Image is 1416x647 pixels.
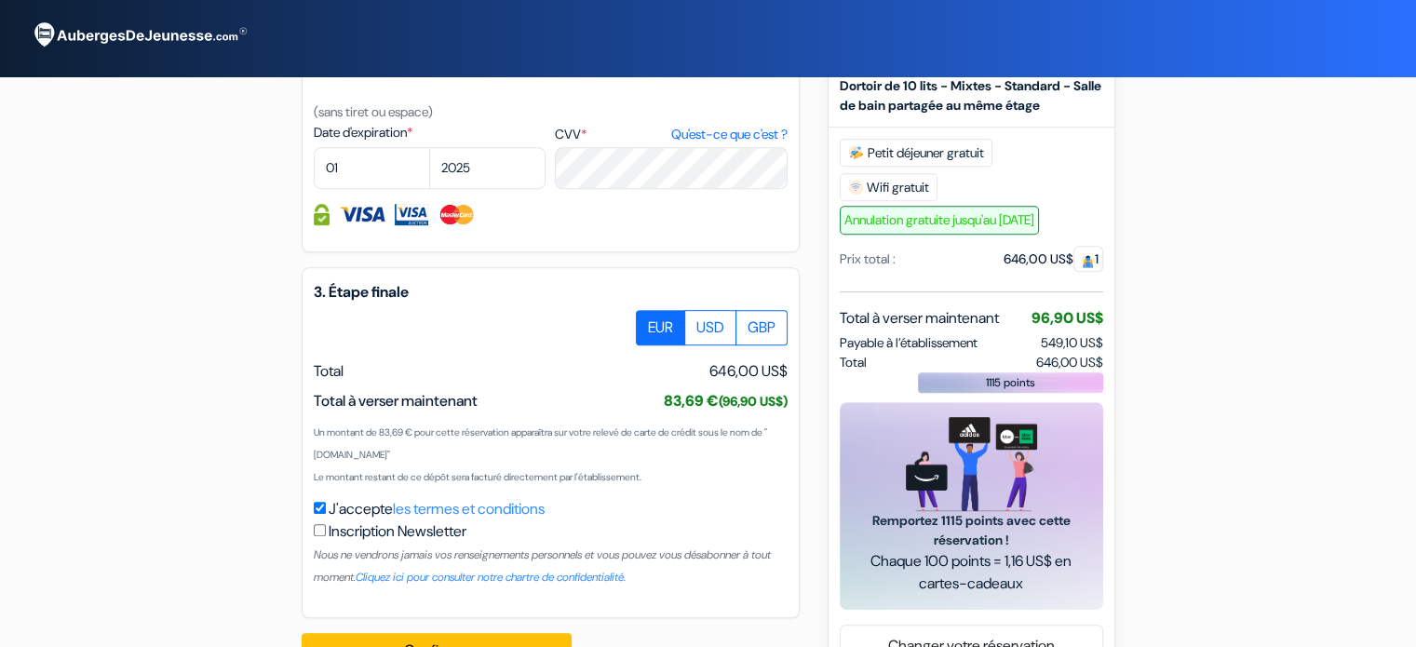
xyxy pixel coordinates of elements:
a: Cliquez ici pour consulter notre chartre de confidentialité. [356,570,626,585]
img: Visa Electron [395,204,428,225]
a: Qu'est-ce que c'est ? [670,125,787,144]
small: (96,90 US$) [719,393,788,410]
span: Payable à l’établissement [840,333,978,353]
label: GBP [735,310,788,345]
div: Prix total : [840,249,896,269]
span: 83,69 € [664,391,788,411]
small: (sans tiret ou espace) [314,103,433,120]
label: USD [684,310,736,345]
img: Master Card [438,204,476,225]
img: Visa [339,204,385,225]
span: Total à verser maintenant [840,307,999,330]
h5: 3. Étape finale [314,283,788,301]
span: Chaque 100 points = 1,16 US$ en cartes-cadeaux [862,550,1081,595]
div: Basic radio toggle button group [637,310,788,345]
span: Total à verser maintenant [314,391,478,411]
span: Annulation gratuite jusqu'au [DATE] [840,206,1039,235]
div: 646,00 US$ [1004,249,1103,269]
span: Wifi gratuit [840,173,937,201]
span: 646,00 US$ [1036,353,1103,372]
img: free_wifi.svg [848,180,863,195]
label: EUR [636,310,685,345]
small: Nous ne vendrons jamais vos renseignements personnels et vous pouvez vous désabonner à tout moment. [314,547,771,585]
span: 1115 points [986,374,1035,391]
small: Un montant de 83,69 € pour cette réservation apparaîtra sur votre relevé de carte de crédit sous ... [314,426,767,461]
img: gift_card_hero_new.png [906,417,1037,511]
img: AubergesDeJeunesse.com [22,10,255,61]
span: 646,00 US$ [709,360,788,383]
span: 1 [1073,246,1103,272]
img: free_breakfast.svg [848,145,864,160]
span: Total [840,353,867,372]
span: Total [314,361,344,381]
small: Le montant restant de ce dépôt sera facturé directement par l'établissement. [314,471,641,483]
label: CVV [555,125,787,144]
label: Inscription Newsletter [329,520,466,543]
b: Dortoir de 10 lits - Mixtes - Standard - Salle de bain partagée au même étage [840,77,1101,114]
span: 96,90 US$ [1032,308,1103,328]
span: Petit déjeuner gratuit [840,139,992,167]
a: les termes et conditions [393,499,545,519]
label: Date d'expiration [314,123,546,142]
label: J'accepte [329,498,545,520]
span: 549,10 US$ [1041,334,1103,351]
img: guest.svg [1081,253,1095,267]
span: Remportez 1115 points avec cette réservation ! [862,511,1081,550]
img: Information de carte de crédit entièrement encryptée et sécurisée [314,204,330,225]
